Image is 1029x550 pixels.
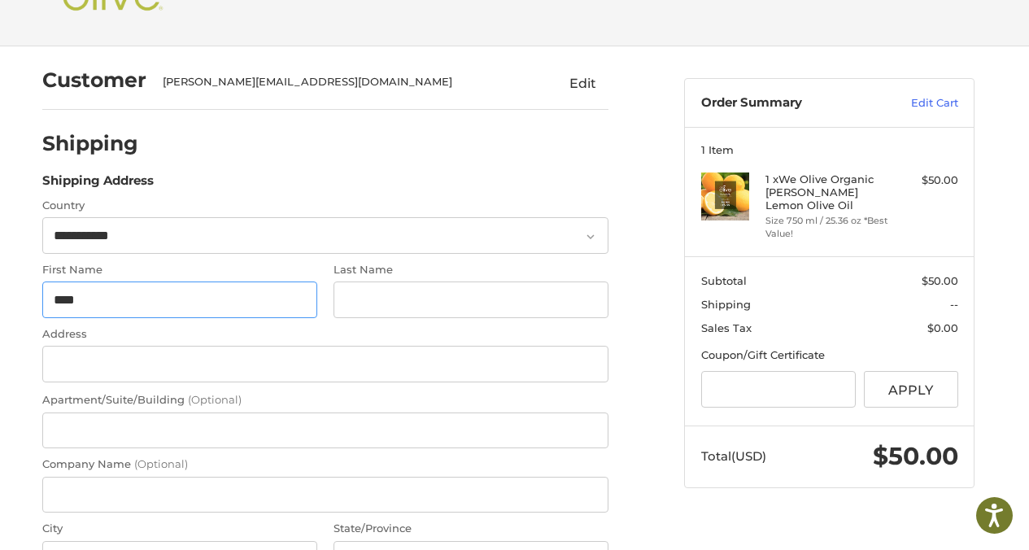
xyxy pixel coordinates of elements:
[895,506,1029,550] iframe: Google Customer Reviews
[701,274,747,287] span: Subtotal
[701,448,766,464] span: Total (USD)
[701,347,958,364] div: Coupon/Gift Certificate
[42,392,608,408] label: Apartment/Suite/Building
[42,326,608,343] label: Address
[163,74,525,90] div: [PERSON_NAME][EMAIL_ADDRESS][DOMAIN_NAME]
[765,172,890,212] h4: 1 x We Olive Organic [PERSON_NAME] Lemon Olive Oil
[42,521,317,537] label: City
[922,274,958,287] span: $50.00
[556,70,608,96] button: Edit
[187,21,207,41] button: Open LiveChat chat widget
[950,298,958,311] span: --
[42,131,138,156] h2: Shipping
[873,441,958,471] span: $50.00
[334,262,608,278] label: Last Name
[927,321,958,334] span: $0.00
[876,95,958,111] a: Edit Cart
[334,521,608,537] label: State/Province
[701,298,751,311] span: Shipping
[188,393,242,406] small: (Optional)
[701,321,752,334] span: Sales Tax
[42,68,146,93] h2: Customer
[42,262,317,278] label: First Name
[701,95,876,111] h3: Order Summary
[894,172,958,189] div: $50.00
[864,371,958,408] button: Apply
[134,457,188,470] small: (Optional)
[42,198,608,214] label: Country
[701,143,958,156] h3: 1 Item
[701,371,857,408] input: Gift Certificate or Coupon Code
[23,24,184,37] p: We're away right now. Please check back later!
[42,456,608,473] label: Company Name
[42,172,154,198] legend: Shipping Address
[765,214,890,241] li: Size 750 ml / 25.36 oz *Best Value!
